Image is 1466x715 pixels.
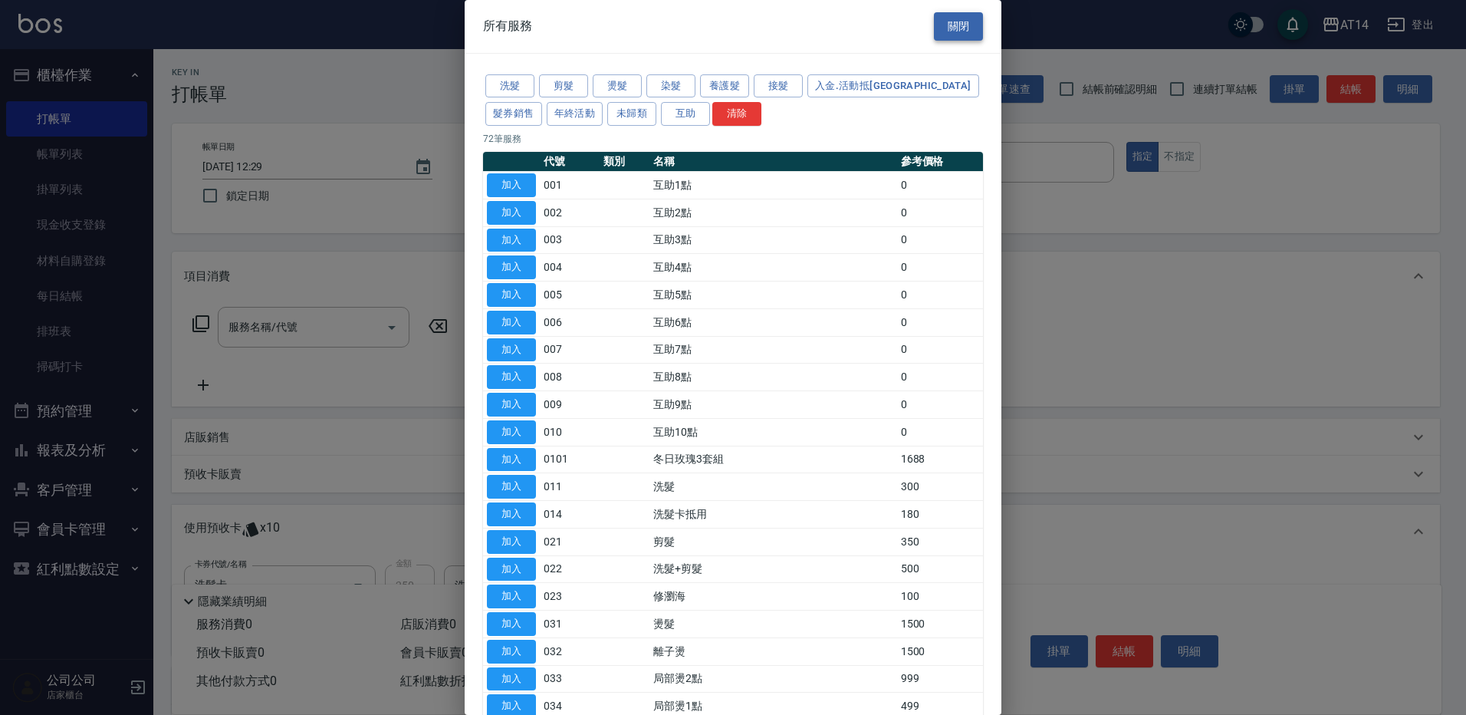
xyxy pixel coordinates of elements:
button: 加入 [487,448,536,472]
td: 洗髮 [649,473,897,501]
td: 互助2點 [649,199,897,226]
td: 002 [540,199,600,226]
td: 033 [540,665,600,693]
button: 剪髮 [539,74,588,98]
td: 008 [540,364,600,391]
td: 011 [540,473,600,501]
td: 0 [897,254,983,282]
button: 加入 [487,667,536,691]
td: 0 [897,199,983,226]
td: 0 [897,226,983,254]
button: 清除 [712,102,761,126]
td: 0 [897,418,983,446]
th: 代號 [540,152,600,172]
button: 髮券銷售 [485,102,542,126]
button: 加入 [487,255,536,279]
td: 互助4點 [649,254,897,282]
button: 接髮 [754,74,803,98]
button: 加入 [487,338,536,362]
button: 加入 [487,612,536,636]
td: 022 [540,555,600,583]
button: 加入 [487,502,536,526]
td: 0 [897,336,983,364]
td: 修瀏海 [649,583,897,611]
th: 參考價格 [897,152,983,172]
button: 互助 [661,102,710,126]
button: 關閉 [934,12,983,41]
td: 0 [897,308,983,336]
td: 互助1點 [649,172,897,199]
td: 004 [540,254,600,282]
td: 互助6點 [649,308,897,336]
td: 021 [540,528,600,555]
button: 加入 [487,283,536,307]
td: 500 [897,555,983,583]
td: 0 [897,282,983,309]
button: 燙髮 [593,74,642,98]
td: 0 [897,364,983,391]
td: 互助5點 [649,282,897,309]
td: 冬日玫瑰3套組 [649,446,897,473]
button: 加入 [487,558,536,582]
td: 1688 [897,446,983,473]
button: 入金.活動抵[GEOGRAPHIC_DATA] [807,74,979,98]
td: 100 [897,583,983,611]
td: 023 [540,583,600,611]
td: 007 [540,336,600,364]
span: 所有服務 [483,18,532,34]
td: 互助10點 [649,418,897,446]
td: 0101 [540,446,600,473]
p: 72 筆服務 [483,132,983,146]
button: 加入 [487,365,536,389]
th: 名稱 [649,152,897,172]
td: 350 [897,528,983,555]
td: 洗髮+剪髮 [649,555,897,583]
button: 加入 [487,530,536,554]
td: 009 [540,391,600,419]
td: 300 [897,473,983,501]
td: 互助7點 [649,336,897,364]
td: 燙髮 [649,611,897,638]
td: 剪髮 [649,528,897,555]
button: 加入 [487,420,536,444]
button: 養護髮 [700,74,749,98]
td: 0 [897,172,983,199]
td: 互助8點 [649,364,897,391]
td: 局部燙2點 [649,665,897,693]
td: 180 [897,501,983,529]
button: 年終活動 [547,102,603,126]
button: 加入 [487,201,536,225]
td: 006 [540,308,600,336]
button: 加入 [487,640,536,664]
th: 類別 [600,152,649,172]
td: 0 [897,391,983,419]
td: 離子燙 [649,638,897,665]
td: 1500 [897,638,983,665]
td: 014 [540,501,600,529]
td: 洗髮卡抵用 [649,501,897,529]
button: 加入 [487,173,536,197]
button: 染髮 [646,74,695,98]
td: 1500 [897,611,983,638]
td: 003 [540,226,600,254]
td: 互助3點 [649,226,897,254]
td: 005 [540,282,600,309]
td: 010 [540,418,600,446]
td: 031 [540,611,600,638]
button: 加入 [487,229,536,252]
button: 加入 [487,585,536,608]
td: 999 [897,665,983,693]
button: 加入 [487,311,536,334]
td: 001 [540,172,600,199]
button: 洗髮 [485,74,534,98]
button: 未歸類 [607,102,656,126]
td: 032 [540,638,600,665]
td: 互助9點 [649,391,897,419]
button: 加入 [487,475,536,499]
button: 加入 [487,393,536,417]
